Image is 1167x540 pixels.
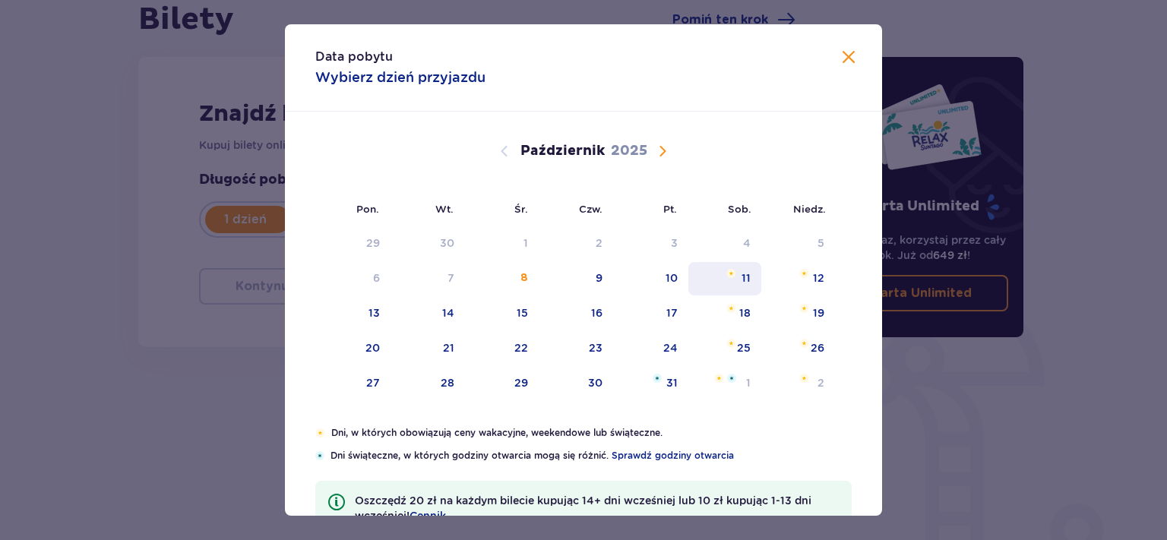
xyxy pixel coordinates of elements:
[330,449,852,463] p: Dni świąteczne, w których godziny otwarcia mogą się różnić.
[653,142,672,160] button: Następny miesiąc
[539,367,614,400] td: czwartek, 30 października 2025
[331,426,852,440] p: Dni, w których obowiązują ceny wakacyjne, weekendowe lub świąteczne.
[589,340,602,355] div: 23
[355,493,840,523] p: Oszczędź 20 zł na każdym bilecie kupując 14+ dni wcześniej lub 10 zł kupując 1-13 dni wcześniej!
[742,270,751,286] div: 11
[813,270,824,286] div: 12
[410,508,446,523] a: Cennik
[761,367,835,400] td: niedziela, 2 listopada 2025
[663,203,677,215] small: Pt.
[761,332,835,365] td: niedziela, 26 października 2025
[613,367,688,400] td: piątek, 31 października 2025
[514,375,528,390] div: 29
[726,304,736,313] img: Pomarańczowa gwiazdka
[441,375,454,390] div: 28
[517,305,528,321] div: 15
[315,451,324,460] img: Niebieska gwiazdka
[443,340,454,355] div: 21
[391,262,466,295] td: Data niedostępna. wtorek, 7 października 2025
[356,203,379,215] small: Pon.
[726,269,736,278] img: Pomarańczowa gwiazdka
[799,339,809,348] img: Pomarańczowa gwiazdka
[737,340,751,355] div: 25
[799,269,809,278] img: Pomarańczowa gwiazdka
[315,49,393,65] p: Data pobytu
[688,262,762,295] td: sobota, 11 października 2025
[440,235,454,251] div: 30
[448,270,454,286] div: 7
[688,297,762,330] td: sobota, 18 października 2025
[727,374,736,383] img: Niebieska gwiazdka
[315,227,391,261] td: Data niedostępna. poniedziałek, 29 września 2025
[365,340,380,355] div: 20
[611,142,647,160] p: 2025
[612,449,734,463] a: Sprawdź godziny otwarcia
[818,235,824,251] div: 5
[666,305,678,321] div: 17
[591,305,602,321] div: 16
[366,235,380,251] div: 29
[653,374,662,383] img: Niebieska gwiazdka
[391,367,466,400] td: wtorek, 28 października 2025
[465,262,539,295] td: środa, 8 października 2025
[613,262,688,295] td: piątek, 10 października 2025
[743,235,751,251] div: 4
[391,332,466,365] td: wtorek, 21 października 2025
[688,332,762,365] td: sobota, 25 października 2025
[714,374,724,383] img: Pomarańczowa gwiazdka
[688,367,762,400] td: sobota, 1 listopada 2025
[514,340,528,355] div: 22
[793,203,826,215] small: Niedz.
[315,332,391,365] td: poniedziałek, 20 października 2025
[520,270,528,286] div: 8
[465,297,539,330] td: środa, 15 października 2025
[726,339,736,348] img: Pomarańczowa gwiazdka
[688,227,762,261] td: Data niedostępna. sobota, 4 października 2025
[813,305,824,321] div: 19
[495,142,514,160] button: Poprzedni miesiąc
[761,262,835,295] td: niedziela, 12 października 2025
[588,375,602,390] div: 30
[761,297,835,330] td: niedziela, 19 października 2025
[761,227,835,261] td: Data niedostępna. niedziela, 5 października 2025
[596,235,602,251] div: 2
[666,270,678,286] div: 10
[391,227,466,261] td: Data niedostępna. wtorek, 30 września 2025
[739,305,751,321] div: 18
[579,203,602,215] small: Czw.
[596,270,602,286] div: 9
[799,304,809,313] img: Pomarańczowa gwiazdka
[465,227,539,261] td: Data niedostępna. środa, 1 października 2025
[373,270,380,286] div: 6
[539,227,614,261] td: Data niedostępna. czwartek, 2 października 2025
[666,375,678,390] div: 31
[315,428,325,437] img: Pomarańczowa gwiazdka
[435,203,454,215] small: Wt.
[315,262,391,295] td: Data niedostępna. poniedziałek, 6 października 2025
[613,332,688,365] td: piątek, 24 października 2025
[315,367,391,400] td: poniedziałek, 27 października 2025
[465,332,539,365] td: środa, 22 października 2025
[728,203,751,215] small: Sob.
[818,375,824,390] div: 2
[368,305,380,321] div: 13
[613,227,688,261] td: Data niedostępna. piątek, 3 października 2025
[442,305,454,321] div: 14
[315,297,391,330] td: poniedziałek, 13 października 2025
[539,332,614,365] td: czwartek, 23 października 2025
[613,297,688,330] td: piątek, 17 października 2025
[520,142,605,160] p: Październik
[315,68,485,87] p: Wybierz dzień przyjazdu
[391,297,466,330] td: wtorek, 14 października 2025
[523,235,528,251] div: 1
[514,203,528,215] small: Śr.
[539,262,614,295] td: czwartek, 9 października 2025
[366,375,380,390] div: 27
[465,367,539,400] td: środa, 29 października 2025
[799,374,809,383] img: Pomarańczowa gwiazdka
[671,235,678,251] div: 3
[539,297,614,330] td: czwartek, 16 października 2025
[746,375,751,390] div: 1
